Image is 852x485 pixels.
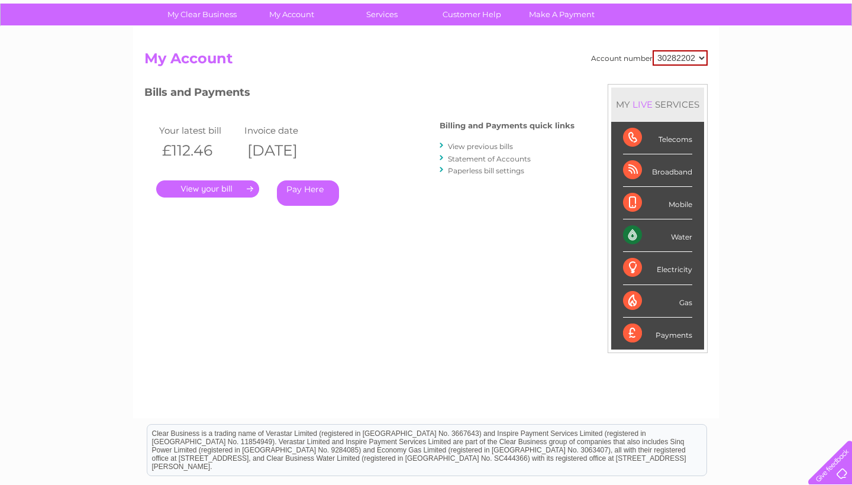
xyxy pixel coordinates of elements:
[623,285,692,318] div: Gas
[423,4,521,25] a: Customer Help
[623,318,692,350] div: Payments
[448,166,524,175] a: Paperless bill settings
[644,50,666,59] a: Water
[623,122,692,154] div: Telecoms
[513,4,611,25] a: Make A Payment
[243,4,341,25] a: My Account
[623,219,692,252] div: Water
[30,31,90,67] img: logo.png
[147,7,706,57] div: Clear Business is a trading name of Verastar Limited (registered in [GEOGRAPHIC_DATA] No. 3667643...
[144,84,575,105] h3: Bills and Payments
[241,138,327,163] th: [DATE]
[630,99,655,110] div: LIVE
[591,50,708,66] div: Account number
[629,6,711,21] a: 0333 014 3131
[773,50,802,59] a: Contact
[673,50,699,59] a: Energy
[623,252,692,284] div: Electricity
[448,142,513,151] a: View previous bills
[813,50,841,59] a: Log out
[623,187,692,219] div: Mobile
[241,122,327,138] td: Invoice date
[156,180,259,198] a: .
[706,50,742,59] a: Telecoms
[277,180,339,206] a: Pay Here
[144,50,708,73] h2: My Account
[153,4,251,25] a: My Clear Business
[156,138,241,163] th: £112.46
[156,122,241,138] td: Your latest bill
[448,154,531,163] a: Statement of Accounts
[623,154,692,187] div: Broadband
[440,121,575,130] h4: Billing and Payments quick links
[333,4,431,25] a: Services
[749,50,766,59] a: Blog
[611,88,704,121] div: MY SERVICES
